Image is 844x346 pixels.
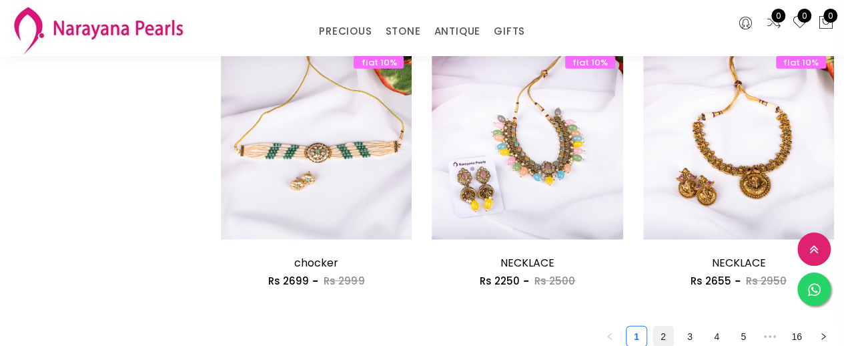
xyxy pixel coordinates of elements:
span: flat 10% [354,56,404,69]
a: NECKLACE [711,255,765,271]
a: 0 [792,15,808,32]
span: 0 [797,9,811,23]
span: Rs 2500 [534,274,575,288]
span: 0 [771,9,785,23]
span: 0 [823,9,837,23]
span: Rs 2999 [324,274,364,288]
a: PRECIOUS [319,21,372,41]
span: Rs 2655 [691,274,731,288]
span: right [819,333,827,341]
a: STONE [385,21,420,41]
button: 0 [818,15,834,32]
span: Rs 2950 [746,274,787,288]
a: chocker [294,255,338,271]
span: Rs 2250 [480,274,520,288]
span: flat 10% [776,56,826,69]
a: 0 [766,15,782,32]
span: left [606,333,614,341]
span: flat 10% [565,56,615,69]
a: ANTIQUE [434,21,480,41]
a: GIFTS [494,21,525,41]
a: NECKLACE [500,255,554,271]
span: Rs 2699 [268,274,309,288]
